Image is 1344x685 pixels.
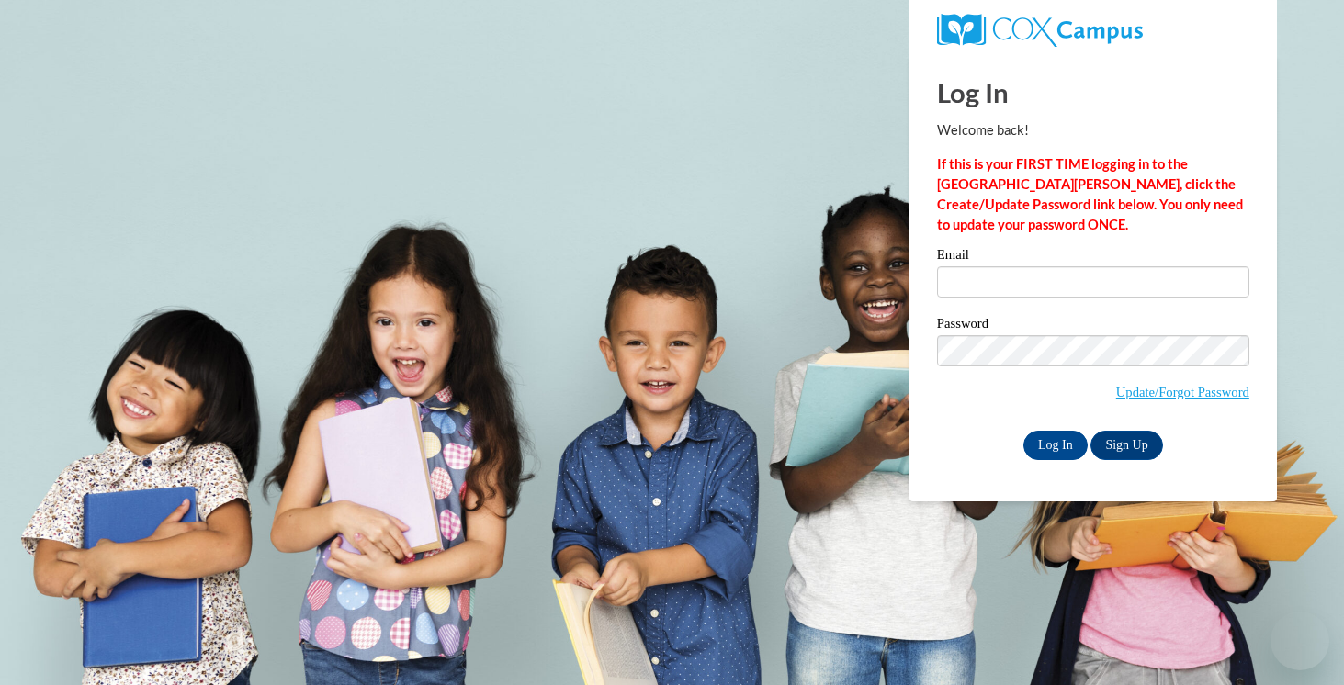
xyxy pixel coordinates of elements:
label: Password [937,317,1249,335]
p: Welcome back! [937,120,1249,140]
label: Email [937,248,1249,266]
a: Sign Up [1090,431,1162,460]
iframe: Button to launch messaging window [1271,612,1329,670]
strong: If this is your FIRST TIME logging in to the [GEOGRAPHIC_DATA][PERSON_NAME], click the Create/Upd... [937,156,1243,232]
h1: Log In [937,73,1249,111]
a: Update/Forgot Password [1116,385,1249,399]
img: COX Campus [937,14,1143,47]
a: COX Campus [937,14,1249,47]
input: Log In [1023,431,1088,460]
